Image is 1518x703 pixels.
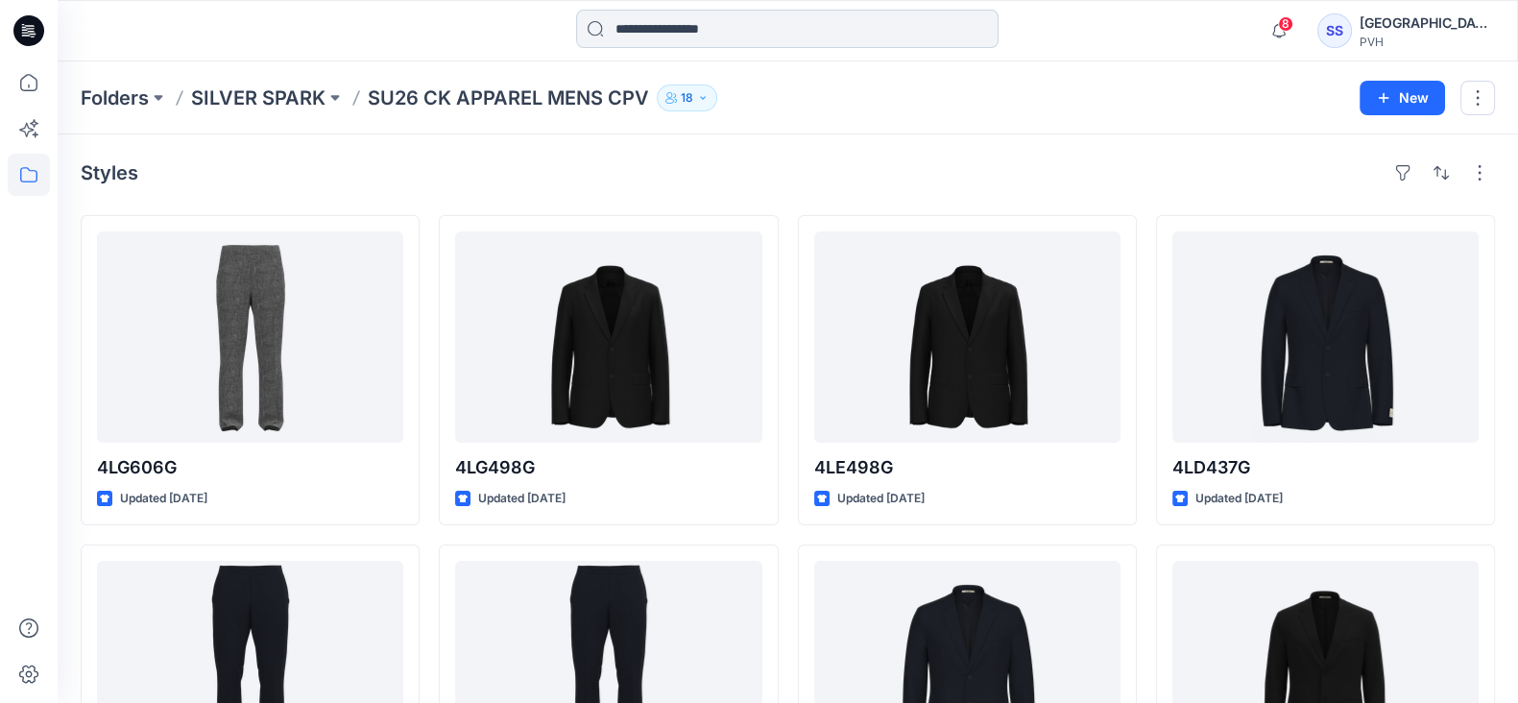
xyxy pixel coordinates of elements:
[97,231,403,443] a: 4LG606G
[81,161,138,184] h4: Styles
[1317,13,1352,48] div: SS
[1172,231,1479,443] a: 4LD437G
[368,85,649,111] p: SU26 CK APPAREL MENS CPV
[1360,12,1494,35] div: [GEOGRAPHIC_DATA]
[1360,35,1494,49] div: PVH
[1278,16,1293,32] span: 8
[191,85,325,111] a: SILVER SPARK
[81,85,149,111] a: Folders
[120,489,207,509] p: Updated [DATE]
[681,87,693,109] p: 18
[814,454,1120,481] p: 4LE498G
[814,231,1120,443] a: 4LE498G
[1360,81,1445,115] button: New
[455,231,761,443] a: 4LG498G
[455,454,761,481] p: 4LG498G
[1195,489,1283,509] p: Updated [DATE]
[478,489,566,509] p: Updated [DATE]
[97,454,403,481] p: 4LG606G
[1172,454,1479,481] p: 4LD437G
[657,85,717,111] button: 18
[837,489,925,509] p: Updated [DATE]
